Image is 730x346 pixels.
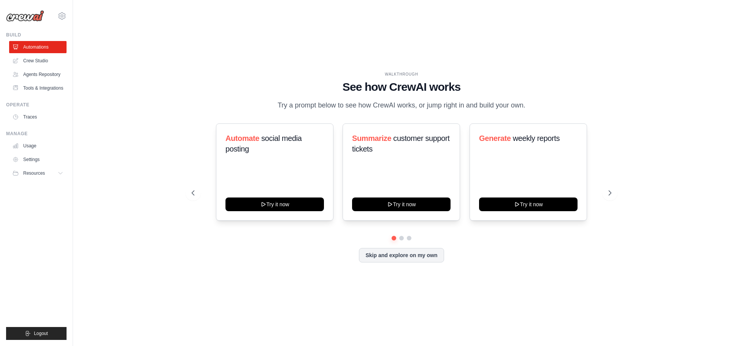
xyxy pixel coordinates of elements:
h1: See how CrewAI works [192,80,611,94]
a: Settings [9,153,67,166]
img: Logo [6,10,44,22]
div: Build [6,32,67,38]
span: Logout [34,330,48,337]
a: Agents Repository [9,68,67,81]
button: Try it now [479,197,578,211]
a: Automations [9,41,67,53]
div: Manage [6,131,67,137]
button: Try it now [225,197,324,211]
iframe: Chat Widget [692,310,730,346]
span: social media posting [225,134,302,153]
span: Automate [225,134,259,142]
div: Operate [6,102,67,108]
span: Generate [479,134,511,142]
div: WALKTHROUGH [192,71,611,77]
button: Try it now [352,197,451,211]
a: Traces [9,111,67,123]
span: Summarize [352,134,391,142]
button: Resources [9,167,67,179]
a: Crew Studio [9,55,67,67]
a: Tools & Integrations [9,82,67,94]
span: weekly reports [513,134,559,142]
p: Try a prompt below to see how CrewAI works, or jump right in and build your own. [274,100,529,111]
span: customer support tickets [352,134,449,153]
span: Resources [23,170,45,176]
a: Usage [9,140,67,152]
button: Logout [6,327,67,340]
button: Skip and explore on my own [359,248,444,262]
